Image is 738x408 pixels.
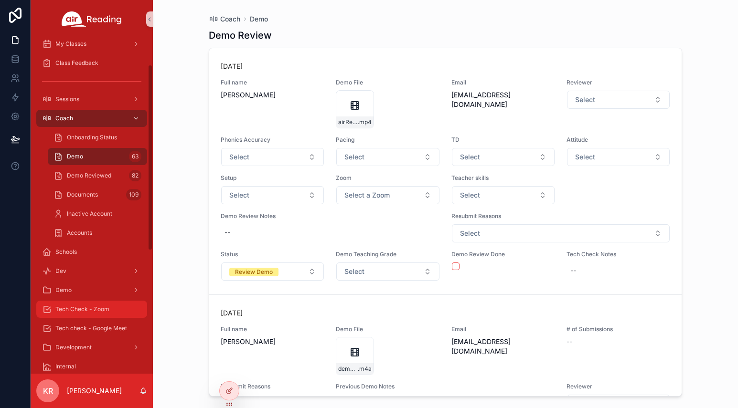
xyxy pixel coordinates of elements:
[55,305,109,313] span: Tech Check - Zoom
[451,325,555,333] span: Email
[567,136,670,144] span: Attitude
[221,383,324,390] span: Resubmit Reasons
[451,212,671,220] span: Resubmit Reasons
[221,90,324,100] span: [PERSON_NAME]
[55,344,92,351] span: Development
[36,91,147,108] a: Sessions
[129,151,141,162] div: 63
[67,386,122,396] p: [PERSON_NAME]
[62,11,122,27] img: App logo
[575,95,595,105] span: Select
[344,152,364,162] span: Select
[336,174,439,182] span: Zoom
[567,148,670,166] button: Select Button
[336,325,439,333] span: Demo File
[336,136,439,144] span: Pacing
[452,224,670,242] button: Select Button
[209,29,272,42] h1: Demo Review
[221,148,324,166] button: Select Button
[250,14,268,24] a: Demo
[567,91,670,109] button: Select Button
[55,115,73,122] span: Coach
[221,186,324,204] button: Select Button
[36,110,147,127] a: Coach
[460,152,480,162] span: Select
[460,190,480,200] span: Select
[48,148,147,165] a: Demo63
[129,170,141,181] div: 82
[229,190,249,200] span: Select
[567,79,670,86] span: Reviewer
[451,90,555,109] span: [EMAIL_ADDRESS][DOMAIN_NAME]
[221,325,324,333] span: Full name
[220,14,240,24] span: Coach
[48,129,147,146] a: Onboarding Status
[336,394,342,404] span: --
[48,186,147,203] a: Documents109
[55,59,98,67] span: Class Feedback
[221,308,243,318] p: [DATE]
[451,79,555,86] span: Email
[570,266,576,275] div: --
[336,262,439,281] button: Select Button
[36,243,147,261] a: Schools
[221,251,324,258] span: Status
[221,262,324,281] button: Select Button
[55,363,76,370] span: Internal
[338,118,358,126] span: airReadApplication
[225,228,230,237] div: --
[336,148,439,166] button: Select Button
[336,79,439,86] span: Demo File
[460,229,480,238] span: Select
[36,358,147,375] a: Internal
[48,167,147,184] a: Demo Reviewed82
[336,186,439,204] button: Select Button
[221,79,324,86] span: Full name
[67,172,111,179] span: Demo Reviewed
[67,153,83,160] span: Demo
[31,38,153,374] div: scrollable content
[451,251,555,258] span: Demo Review Done
[67,134,117,141] span: Onboarding Status
[55,95,79,103] span: Sessions
[451,136,555,144] span: TD
[344,267,364,276] span: Select
[575,152,595,162] span: Select
[338,365,358,373] span: demo-air
[55,324,127,332] span: Tech check - Google Meet
[36,339,147,356] a: Development
[67,191,98,199] span: Documents
[36,301,147,318] a: Tech Check - Zoom
[126,189,141,200] div: 109
[48,224,147,241] a: Accounts
[55,248,77,256] span: Schools
[567,325,670,333] span: # of Submissions
[221,62,243,71] p: [DATE]
[221,337,324,346] span: [PERSON_NAME]
[67,210,112,218] span: Inactive Account
[229,152,249,162] span: Select
[358,118,372,126] span: .mp4
[55,40,86,48] span: My Classes
[336,383,555,390] span: Previous Demo Notes
[55,267,66,275] span: Dev
[36,262,147,280] a: Dev
[55,286,72,294] span: Demo
[451,337,555,356] span: [EMAIL_ADDRESS][DOMAIN_NAME]
[67,229,92,237] span: Accounts
[358,365,372,373] span: .m4a
[336,251,439,258] span: Demo Teaching Grade
[209,14,240,24] a: Coach
[452,186,555,204] button: Select Button
[221,136,324,144] span: Phonics Accuracy
[451,174,555,182] span: Teacher skills
[221,212,440,220] span: Demo Review Notes
[43,385,53,397] span: KR
[452,148,555,166] button: Select Button
[235,268,273,276] div: Review Demo
[36,35,147,52] a: My Classes
[344,190,390,200] span: Select a Zoom
[36,282,147,299] a: Demo
[36,54,147,72] a: Class Feedback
